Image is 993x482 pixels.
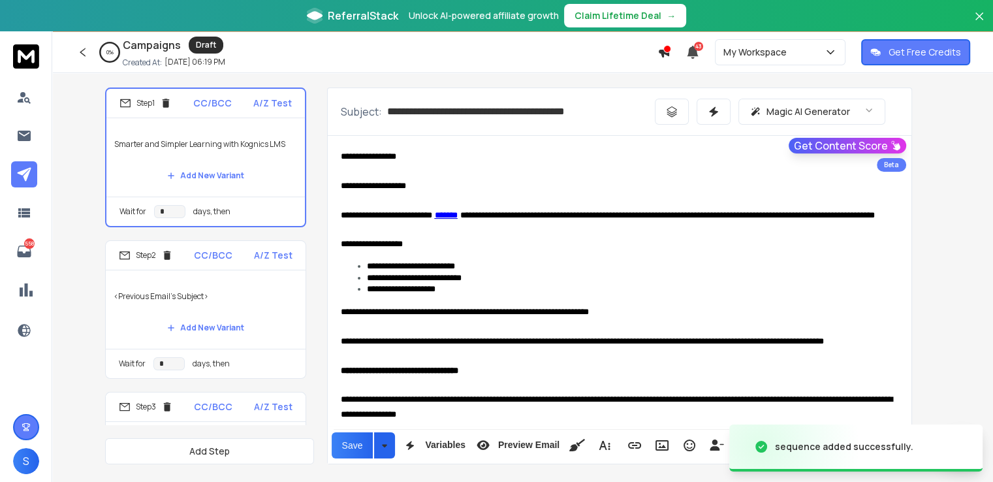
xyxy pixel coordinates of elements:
[106,48,114,56] p: 0 %
[861,39,970,65] button: Get Free Credits
[877,158,906,172] div: Beta
[328,8,398,24] span: ReferralStack
[398,432,468,458] button: Variables
[564,4,686,27] button: Claim Lifetime Deal→
[193,206,230,217] p: days, then
[24,238,35,249] p: 558
[13,448,39,474] button: S
[157,163,255,189] button: Add New Variant
[971,8,988,39] button: Close banner
[105,88,306,227] li: Step1CC/BCCA/Z TestSmarter and Simpler Learning with Kognics LMSAdd New VariantWait fordays, then
[471,432,562,458] button: Preview Email
[766,105,850,118] p: Magic AI Generator
[119,97,172,109] div: Step 1
[650,432,674,458] button: Insert Image (Ctrl+P)
[677,432,702,458] button: Emoticons
[157,315,255,341] button: Add New Variant
[775,440,913,453] div: sequence added successfully.
[789,138,906,153] button: Get Content Score
[254,249,292,262] p: A/Z Test
[738,99,885,125] button: Magic AI Generator
[119,249,173,261] div: Step 2
[105,438,314,464] button: Add Step
[193,359,230,369] p: days, then
[114,278,298,315] p: <Previous Email's Subject>
[193,97,232,110] p: CC/BCC
[723,46,792,59] p: My Workspace
[105,240,306,379] li: Step2CC/BCCA/Z Test<Previous Email's Subject>Add New VariantWait fordays, then
[422,440,468,451] span: Variables
[123,37,181,53] h1: Campaigns
[332,432,373,458] button: Save
[119,359,146,369] p: Wait for
[409,9,559,22] p: Unlock AI-powered affiliate growth
[667,9,676,22] span: →
[496,440,562,451] span: Preview Email
[114,126,297,163] p: Smarter and Simpler Learning with Kognics LMS
[341,104,382,120] p: Subject:
[194,400,232,413] p: CC/BCC
[119,401,173,413] div: Step 3
[123,57,162,68] p: Created At:
[622,432,647,458] button: Insert Link (Ctrl+K)
[592,432,617,458] button: More Text
[119,206,146,217] p: Wait for
[11,238,37,265] a: 558
[565,432,590,458] button: Clean HTML
[165,57,225,67] p: [DATE] 06:19 PM
[704,432,729,458] button: Insert Unsubscribe Link
[889,46,961,59] p: Get Free Credits
[194,249,232,262] p: CC/BCC
[189,37,223,54] div: Draft
[254,400,292,413] p: A/Z Test
[694,42,703,51] span: 43
[253,97,292,110] p: A/Z Test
